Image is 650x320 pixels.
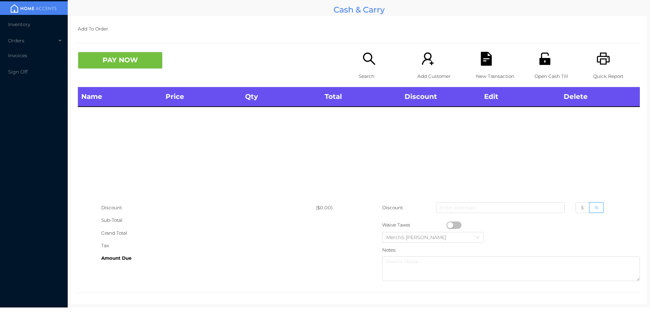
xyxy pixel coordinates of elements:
[101,201,316,214] div: Discount
[382,219,447,231] div: Waive Taxes
[597,52,610,66] i: icon: printer
[382,201,404,214] p: Discount
[382,247,396,253] label: Notes:
[421,52,435,66] i: icon: user-add
[436,202,565,213] input: Enter Discount
[401,87,481,107] th: Discount
[359,70,406,83] p: Search
[101,214,316,227] div: Sub-Total
[535,70,581,83] p: Open Cash Till
[481,87,560,107] th: Edit
[101,227,316,239] div: Grand Total
[8,52,27,59] span: Invoices
[321,87,401,107] th: Total
[8,21,30,27] span: Inventory
[162,87,242,107] th: Price
[386,232,453,242] div: Merch5 Lawrence
[594,205,598,211] span: %
[560,87,640,107] th: Delete
[101,239,316,252] div: Tax
[417,70,464,83] p: Add Customer
[479,52,493,66] i: icon: file-text
[78,87,162,107] th: Name
[593,70,640,83] p: Quick Report
[538,52,552,66] i: icon: unlock
[476,70,523,83] p: New Transaction
[78,23,640,35] p: Add To Order
[581,205,584,211] span: $
[8,69,28,75] span: Sign Off
[242,87,321,107] th: Qty
[476,235,480,240] i: icon: down
[71,3,647,16] div: Cash & Carry
[78,52,162,69] button: PAY NOW
[362,52,376,66] i: icon: search
[8,3,59,14] img: mainBanner
[316,201,359,214] div: ($0.00)
[101,252,316,264] div: Amount Due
